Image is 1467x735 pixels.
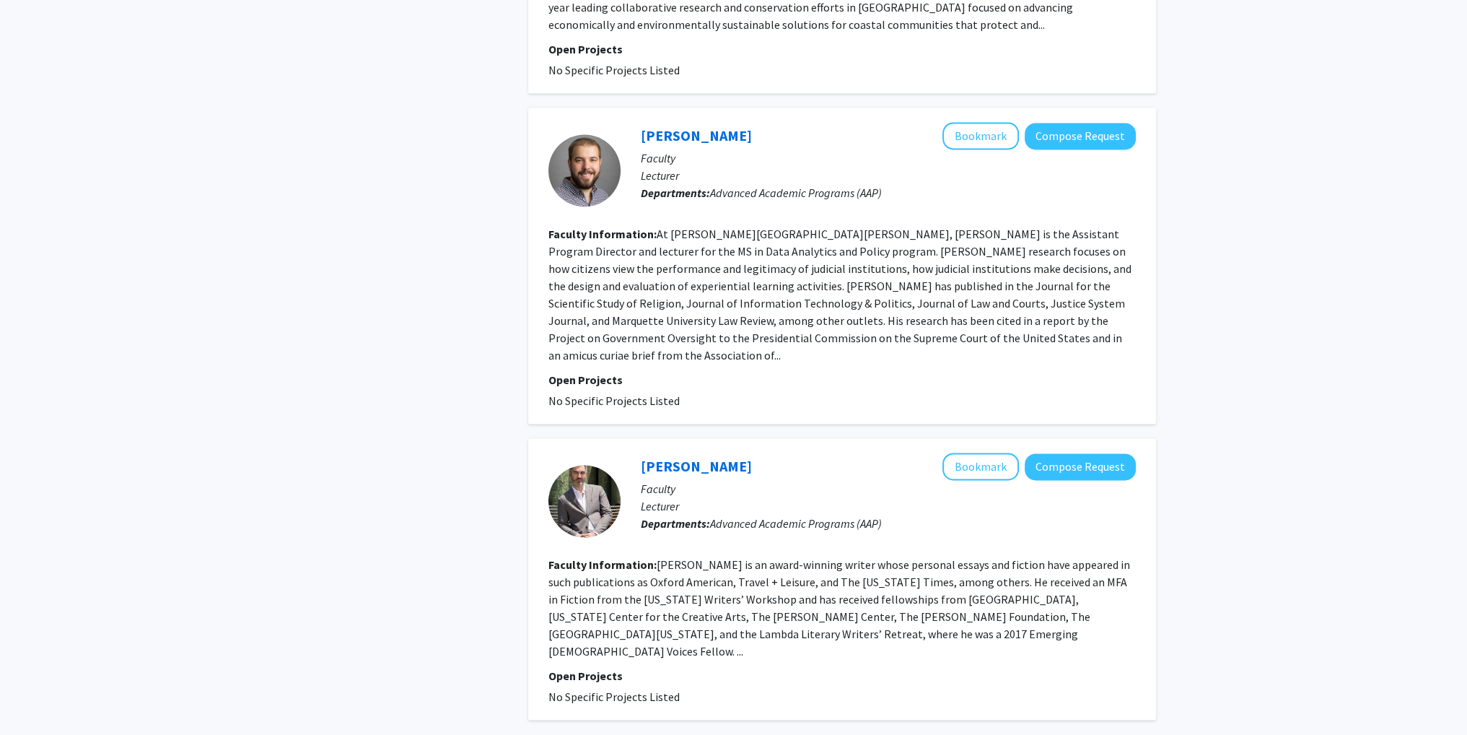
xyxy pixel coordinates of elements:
span: Advanced Academic Programs (AAP) [710,516,882,531]
fg-read-more: At [PERSON_NAME][GEOGRAPHIC_DATA][PERSON_NAME], [PERSON_NAME] is the Assistant Program Director a... [548,227,1131,362]
b: Faculty Information: [548,227,657,241]
b: Departments: [641,516,710,531]
span: Advanced Academic Programs (AAP) [710,186,882,200]
fg-read-more: [PERSON_NAME] is an award-winning writer whose personal essays and fiction have appeared in such ... [548,557,1130,658]
p: Open Projects [548,371,1136,388]
p: Lecturer [641,497,1136,515]
p: Open Projects [548,40,1136,58]
p: Faculty [641,149,1136,167]
b: Departments: [641,186,710,200]
a: [PERSON_NAME] [641,126,752,144]
a: [PERSON_NAME] [641,457,752,475]
button: Add Chris Kromphardt to Bookmarks [942,122,1019,149]
span: No Specific Projects Listed [548,393,680,408]
p: Faculty [641,480,1136,497]
p: Open Projects [548,667,1136,684]
span: No Specific Projects Listed [548,690,680,704]
button: Compose Request to Chris Kromphardt [1025,123,1136,149]
iframe: Chat [11,670,61,724]
button: Compose Request to Evan James [1025,453,1136,480]
button: Add Evan James to Bookmarks [942,453,1019,480]
p: Lecturer [641,167,1136,184]
b: Faculty Information: [548,557,657,572]
span: No Specific Projects Listed [548,63,680,77]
